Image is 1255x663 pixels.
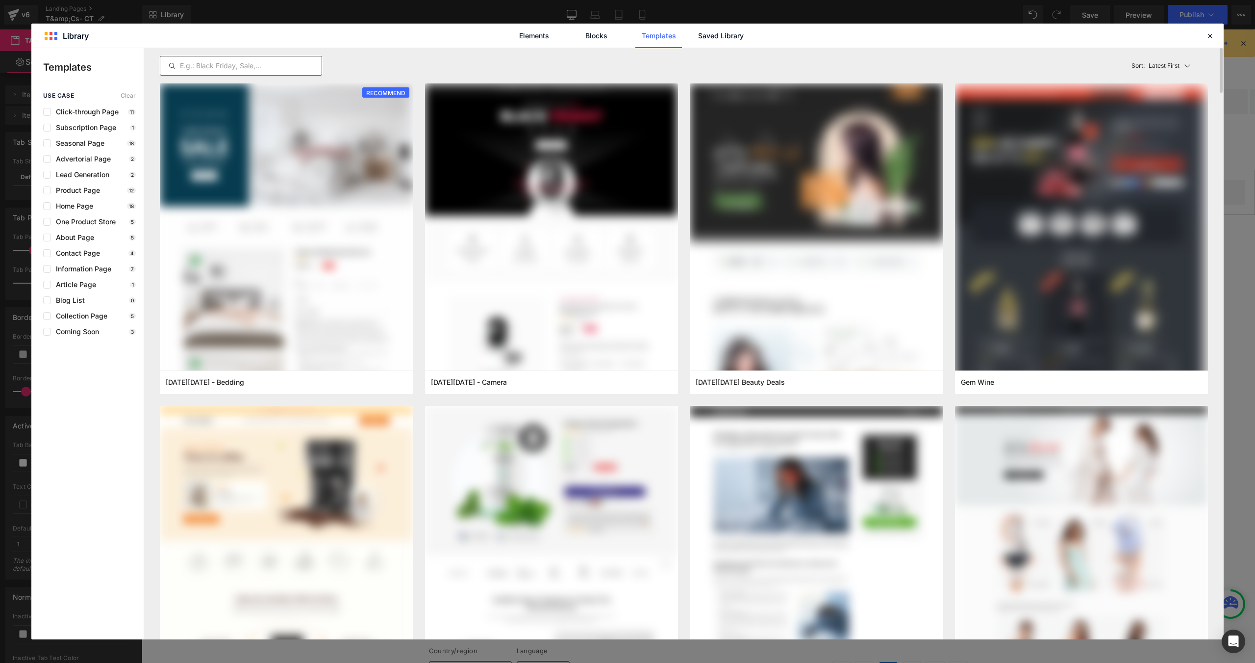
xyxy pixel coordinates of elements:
div: Tab 1 [10,121,29,133]
a: Templates [635,24,682,48]
p: Latest First [1149,61,1180,70]
a: Blocks [573,24,620,48]
input: E.g.: Black Friday, Sale,... [160,60,322,72]
p: 2 [129,156,136,162]
a: Elements [511,24,557,48]
span: Seasonal Page [51,139,104,147]
p: or Drag & Drop elements from left sidebar [278,300,835,307]
p: 11 [128,109,136,115]
span: Click-through Page [51,108,119,116]
span: One Product Store [51,218,116,226]
p: 5 [129,235,136,240]
span: Black Friday - Camera [431,378,507,387]
span: Article Page [51,281,96,289]
img: 415fe324-69a9-4270-94dc-8478512c9daa.png [955,83,1208,424]
span: Cyber Monday - Bedding [166,378,244,387]
a: Add Single Section [561,273,649,292]
p: 12 [127,187,136,193]
button: English [741,19,785,38]
h2: Language [375,617,428,627]
p: 18 [127,203,136,209]
span: RECOMMEND [362,87,409,99]
span: Vietnam | VND ₫ [669,24,728,34]
div: Open Intercom Messenger [1222,630,1245,653]
span: Coming Soon [51,328,99,336]
p: 18 [127,140,136,146]
span: Collection Page [51,312,107,320]
summary: Search [785,18,807,39]
p: 7 [129,266,136,272]
span: About Page [51,234,94,241]
span: Blog List [51,296,85,304]
span: Subscription Page [51,124,116,132]
span: Home Page [51,202,93,210]
p: 5 [129,313,136,319]
span: English [747,24,772,34]
span: Advertorial Page [51,155,111,163]
span: Lead Generation [51,171,109,179]
p: 5 [129,219,136,225]
span: [PERSON_NAME] Store 2 [287,21,428,35]
a: Explore Blocks [465,273,553,292]
p: 1 [130,282,136,288]
span: Gem Wine [961,378,994,387]
p: 0 [129,297,136,303]
span: Information Page [51,265,111,273]
button: English [375,632,428,652]
a: Saved Library [698,24,744,48]
h2: Country/region [287,617,370,627]
p: 2 [129,172,136,178]
span: Contact Page [51,249,100,257]
button: Vietnam | VND ₫ [287,632,370,652]
p: 3 [129,329,136,335]
button: Latest FirstSort:Latest First [1128,56,1208,76]
span: Black Friday Beauty Deals [696,378,785,387]
a: [PERSON_NAME] Store 2 [283,19,432,38]
span: Product Page [51,186,100,194]
img: bb39deda-7990-40f7-8e83-51ac06fbe917.png [690,83,943,424]
button: Vietnam | VND ₫ [663,19,741,38]
p: 1 [130,125,136,131]
div: Tab 2 [50,121,70,133]
p: Templates [43,60,144,75]
p: 4 [128,250,136,256]
span: use case [43,92,74,99]
span: Sort: [1131,62,1145,69]
span: Clear [121,92,136,99]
